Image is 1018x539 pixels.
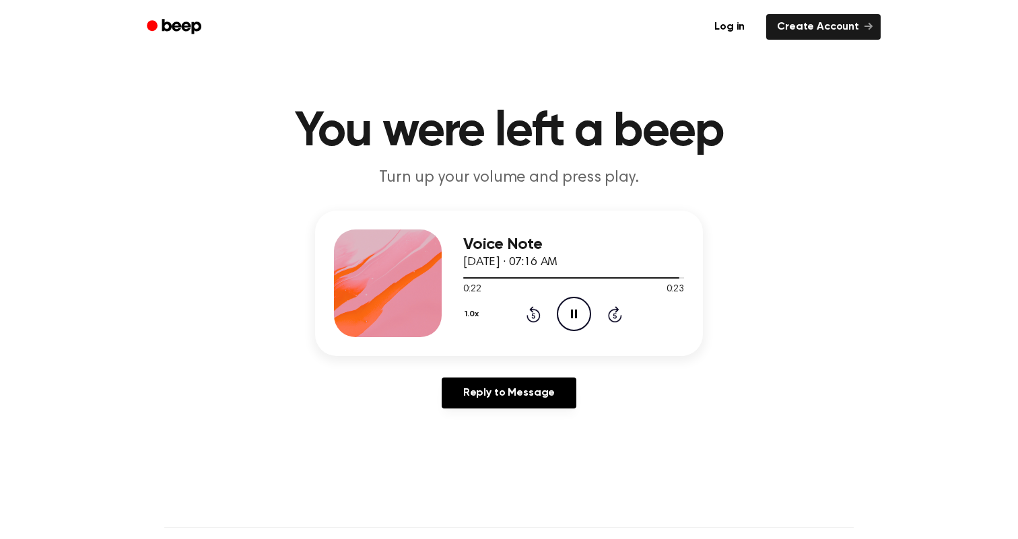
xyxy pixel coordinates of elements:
[667,283,684,297] span: 0:23
[463,256,557,268] span: [DATE] · 07:16 AM
[463,283,481,297] span: 0:22
[137,14,213,40] a: Beep
[766,14,881,40] a: Create Account
[442,378,576,408] a: Reply to Message
[463,303,483,326] button: 1.0x
[463,236,684,254] h3: Voice Note
[164,108,854,156] h1: You were left a beep
[701,11,758,42] a: Log in
[250,167,768,189] p: Turn up your volume and press play.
